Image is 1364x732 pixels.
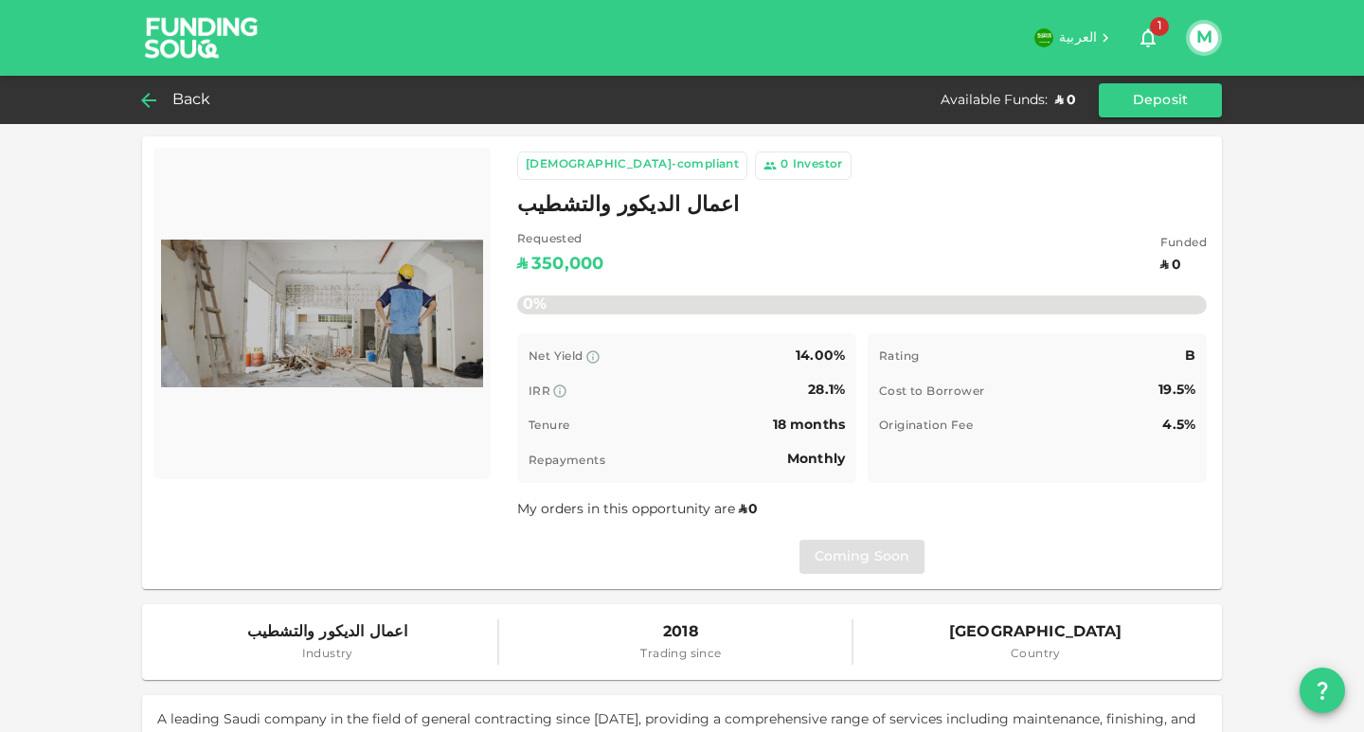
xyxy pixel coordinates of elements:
span: IRR [529,386,550,398]
span: Back [172,87,211,114]
span: Net Yield [529,351,583,363]
div: 0 [781,156,788,175]
span: 4.5% [1162,419,1195,432]
span: 19.5% [1158,384,1195,397]
span: Repayments [529,455,605,467]
span: B [1185,349,1195,363]
img: Marketplace Logo [161,155,483,472]
div: Investor [793,156,843,175]
span: العربية [1059,31,1097,45]
button: question [1300,668,1345,713]
span: Trading since [640,646,721,665]
span: Rating [879,351,919,363]
span: 14.00% [796,349,845,363]
div: [DEMOGRAPHIC_DATA]-compliant [526,156,739,175]
span: Origination Fee [879,420,973,432]
span: Monthly [787,453,845,466]
span: 1 [1150,17,1169,36]
span: Country [949,646,1122,665]
span: 28.1% [808,384,845,397]
div: Available Funds : [941,91,1048,110]
span: ʢ [739,503,746,516]
span: 0 [748,503,758,516]
button: 1 [1129,19,1167,57]
span: Requested [517,231,603,250]
span: [GEOGRAPHIC_DATA] [949,619,1122,646]
span: 18 months [773,419,845,432]
span: Cost to Borrower [879,386,984,398]
div: ʢ 0 [1055,91,1076,110]
span: Industry [247,646,407,665]
span: اعمال الديكور والتشطيب [517,187,740,224]
span: Tenure [529,420,569,432]
button: Deposit [1099,83,1222,117]
button: M [1190,24,1218,52]
span: اعمال الديكور والتشطيب [247,619,407,646]
img: flag-sa.b9a346574cdc8950dd34b50780441f57.svg [1034,28,1053,47]
span: 2018 [640,619,721,646]
span: Funded [1160,235,1207,254]
span: My orders in this opportunity are [517,503,760,516]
